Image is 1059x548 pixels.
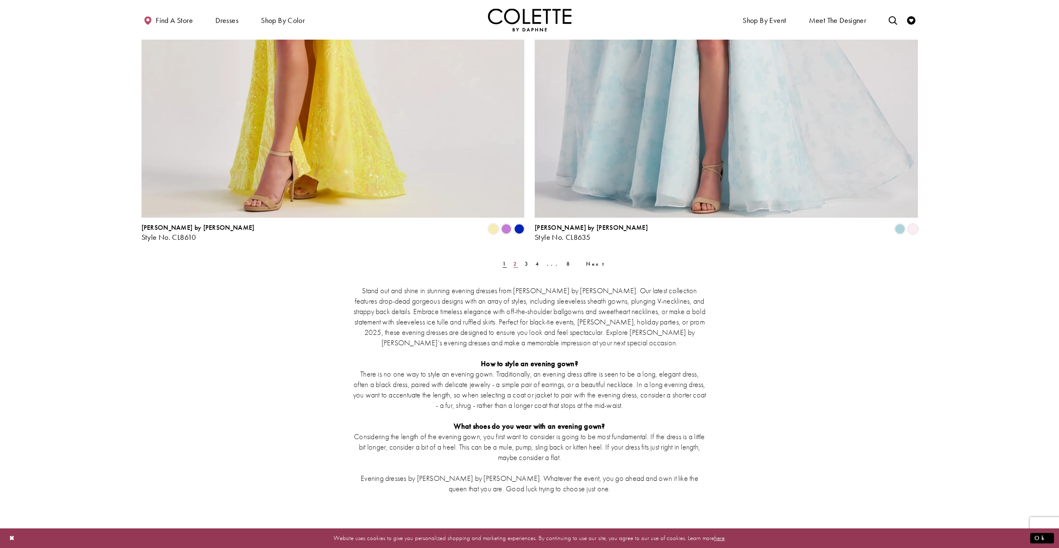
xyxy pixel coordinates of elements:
div: Colette by Daphne Style No. CL8610 [142,224,255,241]
button: Close Dialog [5,531,19,545]
span: Dresses [213,8,240,31]
span: Next [586,260,609,267]
i: Orchid [501,224,511,234]
a: Page 2 [511,258,520,270]
p: Evening dresses by [PERSON_NAME] by [PERSON_NAME]. Whatever the event, you go ahead and own it li... [352,473,707,494]
div: Colette by Daphne Style No. CL8635 [535,224,648,241]
span: [PERSON_NAME] by [PERSON_NAME] [535,223,648,232]
p: Website uses cookies to give you personalized shopping and marketing experiences. By continuing t... [60,533,999,544]
span: ... [547,260,560,267]
span: Find a store [156,16,193,25]
a: Page 3 [522,258,531,270]
span: Dresses [215,16,238,25]
a: Find a store [142,8,195,31]
a: Visit Home Page [488,8,571,31]
span: Shop by color [261,16,305,25]
a: Meet the designer [807,8,869,31]
button: Submit Dialog [1030,533,1054,543]
i: Royal Blue [514,224,524,234]
i: Sky Blue [895,224,905,234]
a: here [714,534,725,542]
a: Page 4 [533,258,542,270]
span: Shop By Event [741,8,788,31]
i: Light Pink [908,224,918,234]
span: Style No. CL8610 [142,232,196,242]
a: Page 8 [564,258,581,270]
a: Check Wishlist [905,8,917,31]
span: Current Page [500,258,509,270]
span: Shop by color [259,8,307,31]
strong: What shoes do you wear with an evening gown? [454,421,605,431]
span: [PERSON_NAME] by [PERSON_NAME] [142,223,255,232]
img: Colette by Daphne [488,8,571,31]
a: Toggle search [887,8,899,31]
span: 3 [525,260,529,267]
span: Style No. CL8635 [535,232,590,242]
span: 1 [503,260,507,267]
i: Sunshine [488,224,498,234]
p: There is no one way to style an evening gown. Traditionally, an evening dress attire is seen to b... [352,369,707,410]
a: Next Page [584,258,612,270]
span: 2 [513,260,518,267]
p: Stand out and shine in stunning evening dresses from [PERSON_NAME] by [PERSON_NAME]. Our latest c... [352,285,707,348]
strong: How to style an evening gown? [481,359,578,368]
span: Meet the designer [809,16,867,25]
span: Shop By Event [743,16,786,25]
span: 4 [536,260,540,267]
span: 8 [566,260,579,267]
a: ... [544,258,562,270]
p: Considering the length of the evening gown, you first want to consider is going to be most fundam... [352,431,707,463]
